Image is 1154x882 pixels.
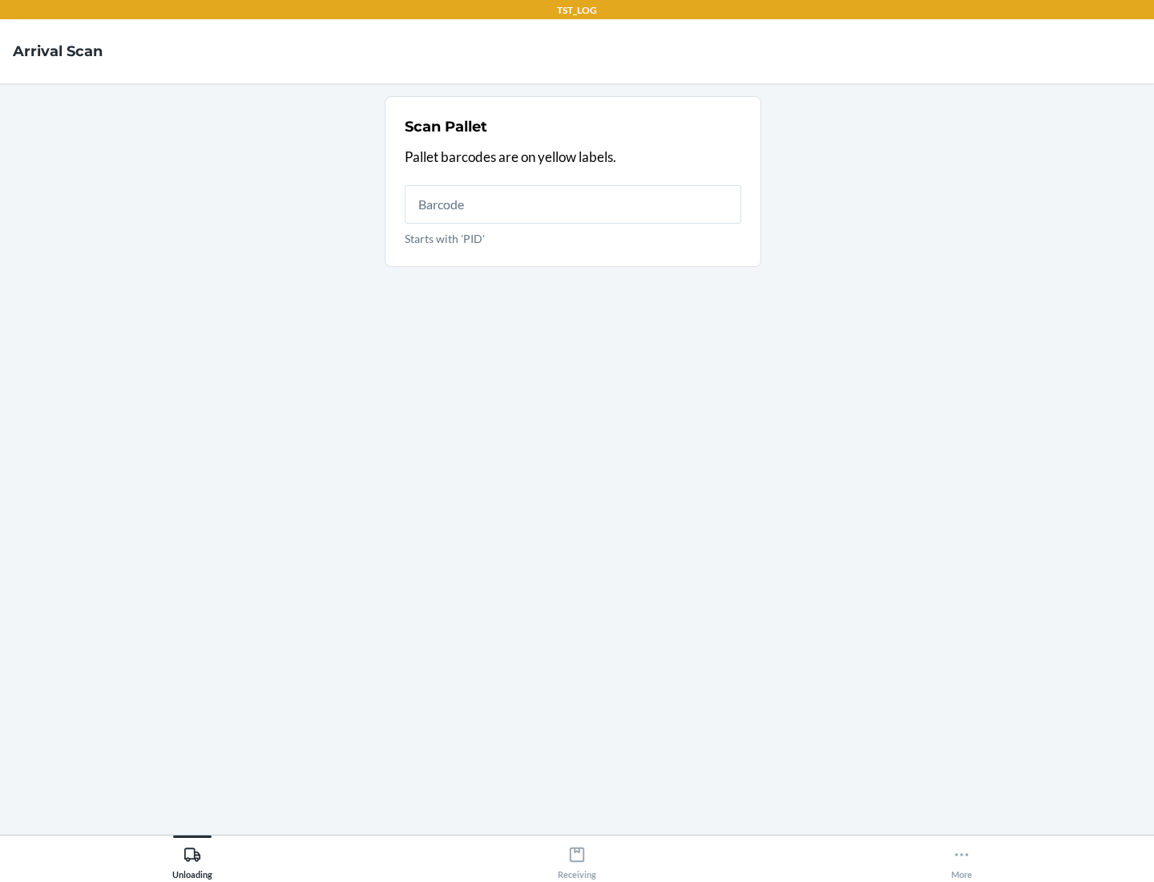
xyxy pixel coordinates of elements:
h2: Scan Pallet [405,116,487,137]
div: Unloading [172,840,212,880]
p: Pallet barcodes are on yellow labels. [405,147,741,168]
button: Receiving [385,835,769,880]
h4: Arrival Scan [13,41,103,62]
p: Starts with 'PID' [405,230,741,247]
div: More [951,840,972,880]
div: Receiving [558,840,596,880]
p: TST_LOG [557,3,597,18]
button: More [769,835,1154,880]
input: Starts with 'PID' [405,185,741,224]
